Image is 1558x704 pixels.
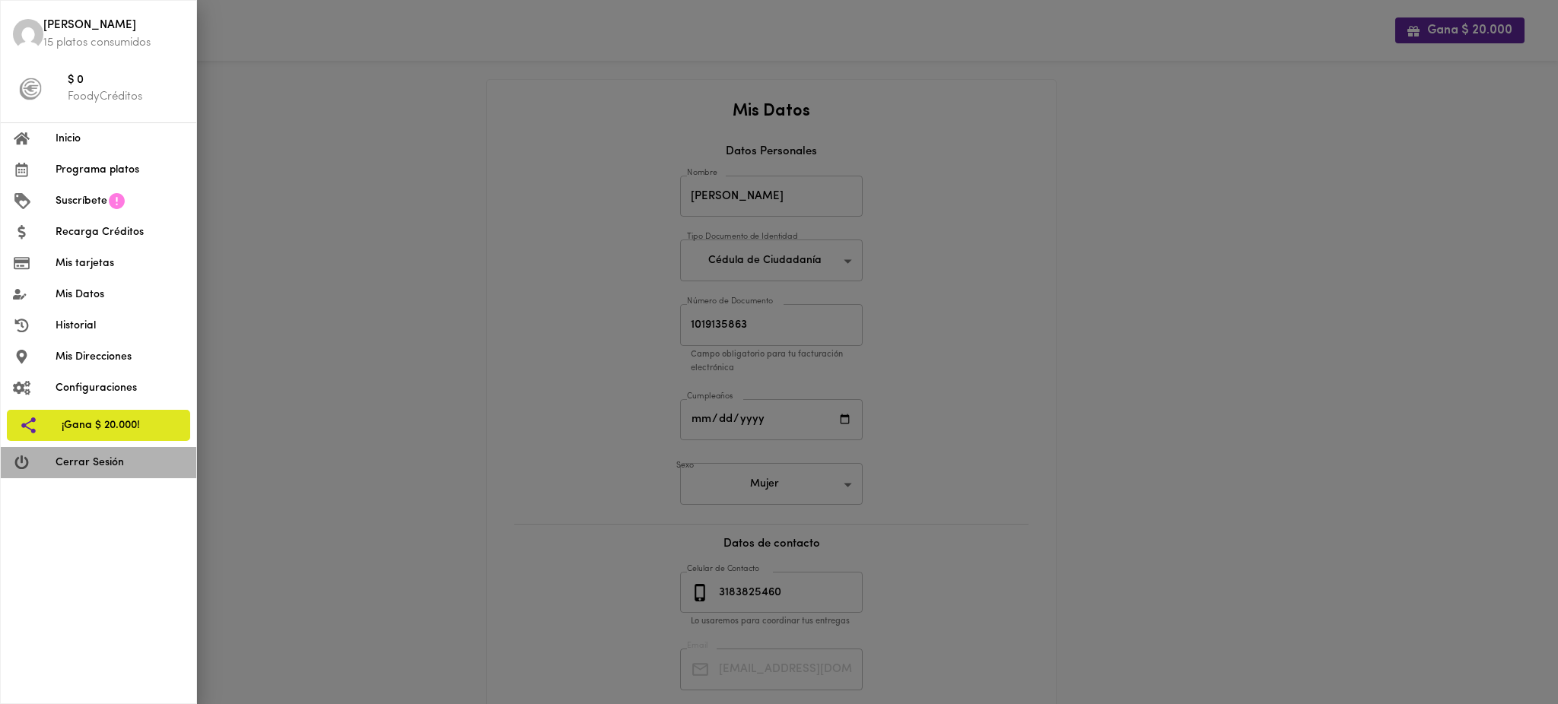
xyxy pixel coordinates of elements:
[56,162,184,178] span: Programa platos
[43,17,184,35] span: [PERSON_NAME]
[68,72,184,90] span: $ 0
[56,287,184,303] span: Mis Datos
[56,380,184,396] span: Configuraciones
[56,224,184,240] span: Recarga Créditos
[56,349,184,365] span: Mis Direcciones
[56,131,184,147] span: Inicio
[43,35,184,51] p: 15 platos consumidos
[56,455,184,471] span: Cerrar Sesión
[19,78,42,100] img: foody-creditos-black.png
[68,89,184,105] p: FoodyCréditos
[56,255,184,271] span: Mis tarjetas
[56,193,107,209] span: Suscríbete
[1470,616,1543,689] iframe: Messagebird Livechat Widget
[62,417,178,433] span: ¡Gana $ 20.000!
[56,318,184,334] span: Historial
